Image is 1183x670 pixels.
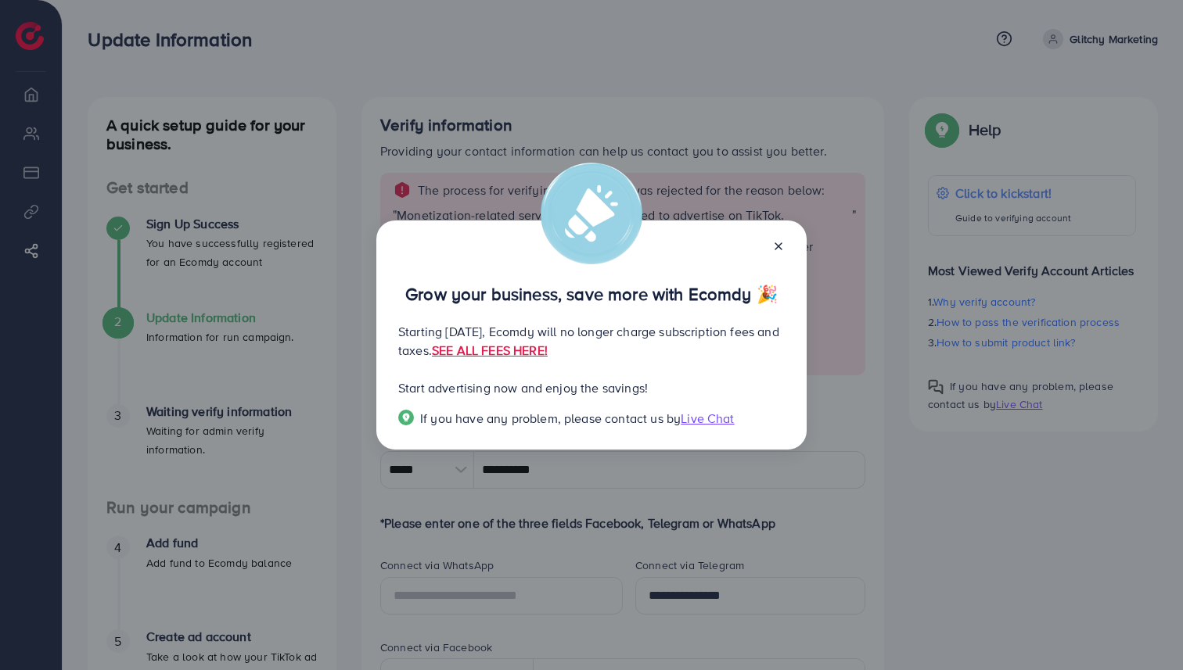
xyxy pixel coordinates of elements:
[1116,600,1171,658] iframe: Chat
[398,285,785,303] p: Grow your business, save more with Ecomdy 🎉
[541,163,642,264] img: alert
[681,410,734,427] span: Live Chat
[398,410,414,425] img: Popup guide
[398,322,785,360] p: Starting [DATE], Ecomdy will no longer charge subscription fees and taxes.
[432,342,548,359] a: SEE ALL FEES HERE!
[398,378,785,397] p: Start advertising now and enjoy the savings!
[420,410,681,427] span: If you have any problem, please contact us by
